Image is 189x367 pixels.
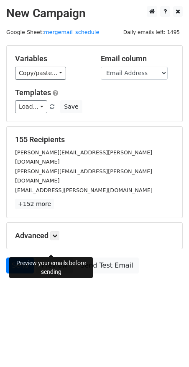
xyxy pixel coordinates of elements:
h5: 155 Recipients [15,135,174,144]
a: Send [6,258,34,273]
a: mergemail_schedule [44,29,99,35]
small: [EMAIL_ADDRESS][PERSON_NAME][DOMAIN_NAME] [15,187,153,193]
small: Google Sheet: [6,29,99,35]
h5: Email column [101,54,174,63]
a: Load... [15,100,47,113]
a: +152 more [15,199,54,209]
a: Send Test Email [75,258,138,273]
h5: Variables [15,54,88,63]
span: Daily emails left: 1495 [120,28,183,37]
h2: New Campaign [6,6,183,21]
small: [PERSON_NAME][EMAIL_ADDRESS][PERSON_NAME][DOMAIN_NAME] [15,149,152,165]
iframe: Chat Widget [147,327,189,367]
div: Preview your emails before sending [9,257,93,278]
a: Daily emails left: 1495 [120,29,183,35]
small: [PERSON_NAME][EMAIL_ADDRESS][PERSON_NAME][DOMAIN_NAME] [15,168,152,184]
a: Templates [15,88,51,97]
h5: Advanced [15,231,174,240]
a: Copy/paste... [15,67,66,80]
button: Save [60,100,82,113]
